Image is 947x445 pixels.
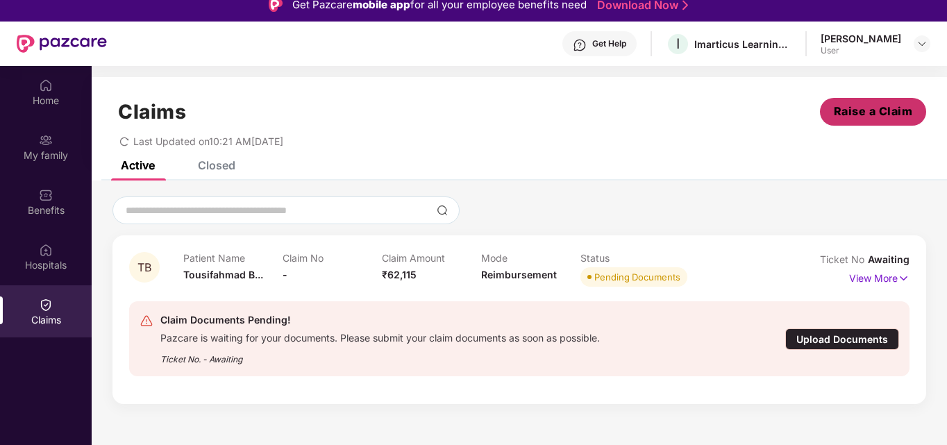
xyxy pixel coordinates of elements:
div: Pazcare is waiting for your documents. Please submit your claim documents as soon as possible. [160,328,600,344]
p: Claim Amount [382,252,481,264]
p: Claim No [283,252,382,264]
div: [PERSON_NAME] [821,32,901,45]
span: - [283,269,287,280]
span: Last Updated on 10:21 AM[DATE] [133,135,283,147]
div: Claim Documents Pending! [160,312,600,328]
span: Awaiting [868,253,910,265]
span: Tousifahmad B... [183,269,263,280]
div: Active [121,158,155,172]
span: Raise a Claim [834,103,913,120]
div: User [821,45,901,56]
div: Pending Documents [594,270,680,284]
span: I [676,35,680,52]
p: Patient Name [183,252,283,264]
p: View More [849,267,910,286]
span: TB [137,262,151,274]
img: svg+xml;base64,PHN2ZyBpZD0iQmVuZWZpdHMiIHhtbG5zPSJodHRwOi8vd3d3LnczLm9yZy8yMDAwL3N2ZyIgd2lkdGg9Ij... [39,188,53,202]
span: redo [119,135,129,147]
img: svg+xml;base64,PHN2ZyBpZD0iSG9tZSIgeG1sbnM9Imh0dHA6Ly93d3cudzMub3JnLzIwMDAvc3ZnIiB3aWR0aD0iMjAiIG... [39,78,53,92]
img: svg+xml;base64,PHN2ZyBpZD0iSGVscC0zMngzMiIgeG1sbnM9Imh0dHA6Ly93d3cudzMub3JnLzIwMDAvc3ZnIiB3aWR0aD... [573,38,587,52]
img: New Pazcare Logo [17,35,107,53]
div: Ticket No. - Awaiting [160,344,600,366]
div: Upload Documents [785,328,899,350]
p: Status [580,252,680,264]
img: svg+xml;base64,PHN2ZyBpZD0iU2VhcmNoLTMyeDMyIiB4bWxucz0iaHR0cDovL3d3dy53My5vcmcvMjAwMC9zdmciIHdpZH... [437,205,448,216]
div: Closed [198,158,235,172]
span: ₹62,115 [382,269,417,280]
span: Ticket No [820,253,868,265]
button: Raise a Claim [820,98,926,126]
img: svg+xml;base64,PHN2ZyBpZD0iQ2xhaW0iIHhtbG5zPSJodHRwOi8vd3d3LnczLm9yZy8yMDAwL3N2ZyIgd2lkdGg9IjIwIi... [39,298,53,312]
h1: Claims [118,100,186,124]
img: svg+xml;base64,PHN2ZyB4bWxucz0iaHR0cDovL3d3dy53My5vcmcvMjAwMC9zdmciIHdpZHRoPSIxNyIgaGVpZ2h0PSIxNy... [898,271,910,286]
img: svg+xml;base64,PHN2ZyB4bWxucz0iaHR0cDovL3d3dy53My5vcmcvMjAwMC9zdmciIHdpZHRoPSIyNCIgaGVpZ2h0PSIyNC... [140,314,153,328]
div: Get Help [592,38,626,49]
p: Mode [481,252,580,264]
span: Reimbursement [481,269,557,280]
img: svg+xml;base64,PHN2ZyBpZD0iRHJvcGRvd24tMzJ4MzIiIHhtbG5zPSJodHRwOi8vd3d3LnczLm9yZy8yMDAwL3N2ZyIgd2... [916,38,928,49]
img: svg+xml;base64,PHN2ZyBpZD0iSG9zcGl0YWxzIiB4bWxucz0iaHR0cDovL3d3dy53My5vcmcvMjAwMC9zdmciIHdpZHRoPS... [39,243,53,257]
img: svg+xml;base64,PHN2ZyB3aWR0aD0iMjAiIGhlaWdodD0iMjAiIHZpZXdCb3g9IjAgMCAyMCAyMCIgZmlsbD0ibm9uZSIgeG... [39,133,53,147]
div: Imarticus Learning Private Limited [694,37,791,51]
